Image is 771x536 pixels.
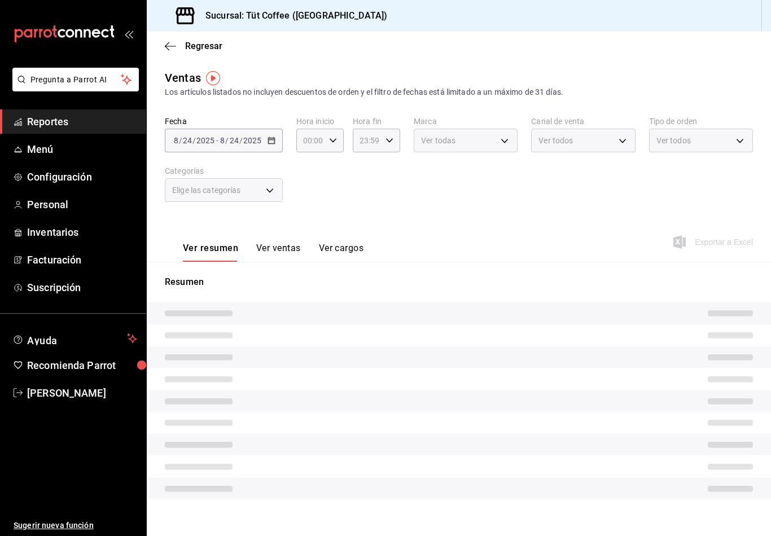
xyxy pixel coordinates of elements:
span: Regresar [185,41,222,51]
span: [PERSON_NAME] [27,385,137,401]
button: Regresar [165,41,222,51]
label: Fecha [165,117,283,125]
span: Ver todas [421,135,455,146]
input: -- [182,136,192,145]
a: Pregunta a Parrot AI [8,82,139,94]
span: / [179,136,182,145]
span: Facturación [27,252,137,267]
span: Suscripción [27,280,137,295]
label: Hora inicio [296,117,344,125]
span: Ayuda [27,332,122,345]
p: Resumen [165,275,753,289]
span: Inventarios [27,225,137,240]
img: Tooltip marker [206,71,220,85]
span: - [216,136,218,145]
div: navigation tabs [183,243,363,262]
input: -- [220,136,225,145]
span: Elige las categorías [172,184,241,196]
span: / [225,136,229,145]
span: Reportes [27,114,137,129]
span: Recomienda Parrot [27,358,137,373]
span: Pregunta a Parrot AI [30,74,121,86]
label: Hora fin [353,117,400,125]
label: Canal de venta [531,117,635,125]
span: Ver todos [538,135,573,146]
button: Ver cargos [319,243,364,262]
div: Los artículos listados no incluyen descuentos de orden y el filtro de fechas está limitado a un m... [165,86,753,98]
label: Marca [414,117,518,125]
span: Ver todos [656,135,691,146]
div: Ventas [165,69,201,86]
label: Categorías [165,167,283,175]
span: / [192,136,196,145]
button: Ver resumen [183,243,238,262]
button: Ver ventas [256,243,301,262]
span: / [239,136,243,145]
span: Menú [27,142,137,157]
label: Tipo de orden [649,117,753,125]
button: open_drawer_menu [124,29,133,38]
span: Configuración [27,169,137,184]
button: Pregunta a Parrot AI [12,68,139,91]
h3: Sucursal: Tüt Coffee ([GEOGRAPHIC_DATA]) [196,9,387,23]
span: Personal [27,197,137,212]
span: Sugerir nueva función [14,520,137,531]
input: -- [229,136,239,145]
input: ---- [243,136,262,145]
input: -- [173,136,179,145]
input: ---- [196,136,215,145]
